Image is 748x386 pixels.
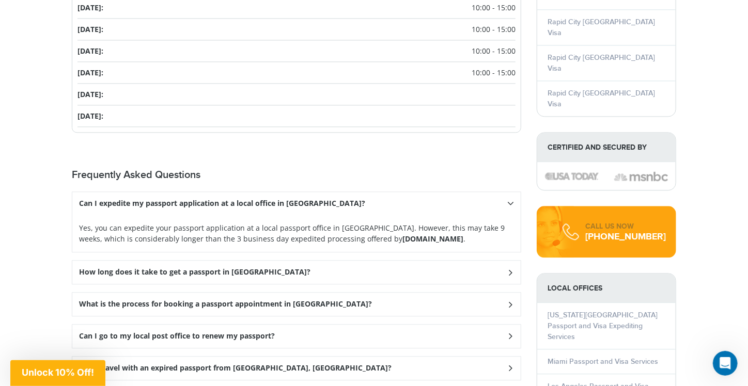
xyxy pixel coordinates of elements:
[537,133,676,162] strong: Certified and Secured by
[548,89,655,108] a: Rapid City [GEOGRAPHIC_DATA] Visa
[79,199,365,208] h3: Can I expedite my passport application at a local office in [GEOGRAPHIC_DATA]?
[537,274,676,303] strong: LOCAL OFFICES
[548,357,658,366] a: Miami Passport and Visa Services
[79,300,372,309] h3: What is the process for booking a passport appointment in [GEOGRAPHIC_DATA]?
[77,105,516,127] li: [DATE]:
[77,84,516,105] li: [DATE]:
[77,62,516,84] li: [DATE]:
[548,311,658,341] a: [US_STATE][GEOGRAPHIC_DATA] Passport and Visa Expediting Services
[10,360,105,386] div: Unlock 10% Off!
[22,367,94,378] span: Unlock 10% Off!
[548,18,655,37] a: Rapid City [GEOGRAPHIC_DATA] Visa
[79,222,514,244] p: Yes, you can expedite your passport application at a local passport office in [GEOGRAPHIC_DATA]. ...
[545,172,599,180] img: image description
[472,2,516,13] span: 10:00 - 15:00
[585,232,666,242] div: [PHONE_NUMBER]
[614,170,668,183] img: image description
[402,234,463,244] strong: [DOMAIN_NAME]
[548,53,655,73] a: Rapid City [GEOGRAPHIC_DATA] Visa
[77,40,516,62] li: [DATE]:
[585,221,666,232] div: CALL US NOW
[472,45,516,56] span: 10:00 - 15:00
[77,19,516,40] li: [DATE]:
[79,268,310,277] h3: How long does it take to get a passport in [GEOGRAPHIC_DATA]?
[472,24,516,35] span: 10:00 - 15:00
[72,169,521,181] h2: Frequently Asked Questions
[472,67,516,78] span: 10:00 - 15:00
[79,364,392,373] h3: Can I travel with an expired passport from [GEOGRAPHIC_DATA], [GEOGRAPHIC_DATA]?
[713,351,738,376] iframe: Intercom live chat
[79,332,275,341] h3: Can I go to my local post office to renew my passport?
